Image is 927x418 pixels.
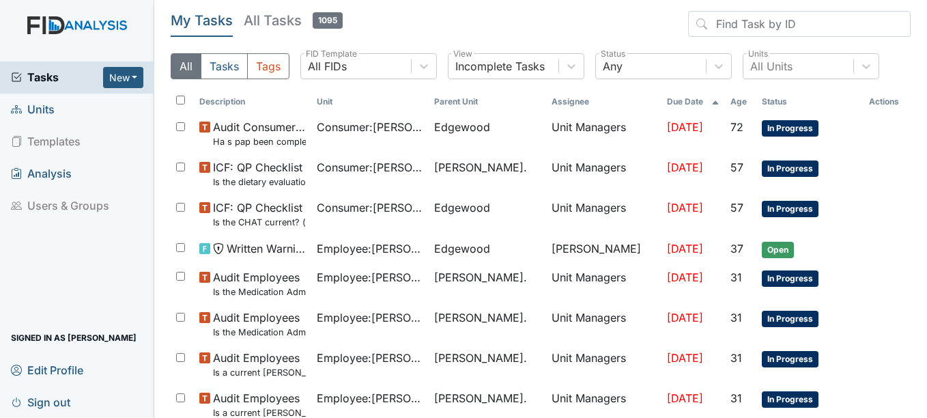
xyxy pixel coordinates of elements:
span: [DATE] [667,120,703,134]
td: Unit Managers [546,304,661,344]
h5: All Tasks [244,11,343,30]
span: Open [762,242,794,258]
button: Tasks [201,53,248,79]
span: [PERSON_NAME]. [434,350,527,366]
th: Toggle SortBy [756,90,864,113]
span: In Progress [762,311,818,327]
span: Analysis [11,163,72,184]
span: 31 [730,351,742,365]
div: Any [603,58,623,74]
span: In Progress [762,161,818,177]
span: Employee : [PERSON_NAME] [317,269,423,285]
small: Is a current [PERSON_NAME] Training certificate found in the file (1 year)? [213,366,306,379]
span: In Progress [762,201,818,217]
span: 72 [730,120,743,134]
span: Employee : [PERSON_NAME] [317,309,423,326]
small: Is the CHAT current? (document the date in the comment section) [213,216,306,229]
span: Signed in as [PERSON_NAME] [11,327,137,348]
td: Unit Managers [546,194,661,234]
small: Is the dietary evaluation current? (document the date in the comment section) [213,176,306,189]
span: In Progress [762,120,818,137]
span: Audit Employees Is the Medication Administration Test and 2 observation checklist (hire after 10/... [213,269,306,298]
th: Actions [864,90,911,113]
span: [DATE] [667,311,703,324]
span: 1095 [313,12,343,29]
span: [DATE] [667,391,703,405]
small: Is the Medication Administration certificate found in the file? [213,326,306,339]
div: Type filter [171,53,289,79]
span: 37 [730,242,743,255]
button: New [103,67,144,88]
h5: My Tasks [171,11,233,30]
td: Unit Managers [546,264,661,304]
th: Toggle SortBy [429,90,546,113]
th: Toggle SortBy [725,90,756,113]
button: Tags [247,53,289,79]
span: In Progress [762,270,818,287]
span: [DATE] [667,201,703,214]
td: Unit Managers [546,344,661,385]
span: [PERSON_NAME]. [434,159,527,176]
small: Is the Medication Administration Test and 2 observation checklist (hire after 10/07) found in the... [213,285,306,298]
span: Consumer : [PERSON_NAME] [317,159,423,176]
span: [DATE] [667,351,703,365]
span: Units [11,99,55,120]
span: Audit Consumers Charts Ha s pap been completed for all females over 18 or is there evidence that ... [213,119,306,148]
th: Toggle SortBy [661,90,725,113]
span: Edit Profile [11,359,83,380]
span: ICF: QP Checklist Is the CHAT current? (document the date in the comment section) [213,199,306,229]
span: Audit Employees Is the Medication Administration certificate found in the file? [213,309,306,339]
a: Tasks [11,69,103,85]
div: All FIDs [308,58,347,74]
small: Ha s pap been completed for all [DEMOGRAPHIC_DATA] over 18 or is there evidence that one is not r... [213,135,306,148]
span: [DATE] [667,161,703,174]
th: Toggle SortBy [194,90,311,113]
span: 31 [730,311,742,324]
td: Unit Managers [546,113,661,154]
span: Consumer : [PERSON_NAME] [317,199,423,216]
input: Find Task by ID [688,11,911,37]
span: Employee : [PERSON_NAME] [317,390,423,406]
span: Edgewood [434,119,490,135]
span: 57 [730,161,743,174]
span: 57 [730,201,743,214]
input: Toggle All Rows Selected [176,96,185,104]
td: [PERSON_NAME] [546,235,661,264]
span: [PERSON_NAME]. [434,269,527,285]
td: Unit Managers [546,154,661,194]
div: All Units [750,58,793,74]
span: 31 [730,270,742,284]
span: Edgewood [434,199,490,216]
span: Audit Employees Is a current MANDT Training certificate found in the file (1 year)? [213,350,306,379]
span: Sign out [11,391,70,413]
button: All [171,53,201,79]
th: Toggle SortBy [311,90,429,113]
span: Edgewood [434,240,490,257]
span: Employee : [PERSON_NAME] [317,350,423,366]
div: Incomplete Tasks [455,58,545,74]
span: [PERSON_NAME]. [434,309,527,326]
span: In Progress [762,391,818,408]
span: ICF: QP Checklist Is the dietary evaluation current? (document the date in the comment section) [213,159,306,189]
span: Written Warning [227,240,306,257]
span: Consumer : [PERSON_NAME] [317,119,423,135]
span: In Progress [762,351,818,367]
th: Assignee [546,90,661,113]
span: Employee : [PERSON_NAME] [317,240,423,257]
span: [DATE] [667,270,703,284]
span: 31 [730,391,742,405]
span: [DATE] [667,242,703,255]
span: [PERSON_NAME]. [434,390,527,406]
